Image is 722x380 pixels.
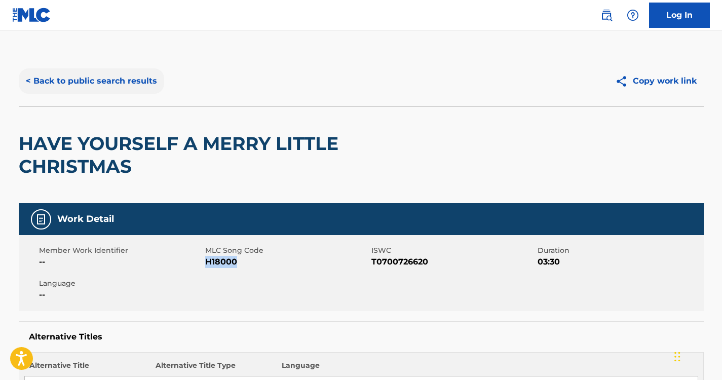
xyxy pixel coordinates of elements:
h5: Work Detail [57,213,114,225]
th: Alternative Title [24,360,150,376]
div: Drag [674,341,680,372]
span: -- [39,289,203,301]
th: Language [277,360,698,376]
h5: Alternative Titles [29,332,694,342]
div: Help [623,5,643,25]
span: T0700726620 [371,256,535,268]
span: -- [39,256,203,268]
a: Public Search [596,5,617,25]
img: Work Detail [35,213,47,225]
th: Alternative Title Type [150,360,277,376]
span: Duration [538,245,701,256]
span: MLC Song Code [205,245,369,256]
span: ISWC [371,245,535,256]
img: MLC Logo [12,8,51,22]
button: Copy work link [608,68,704,94]
iframe: Chat Widget [671,331,722,380]
h2: HAVE YOURSELF A MERRY LITTLE CHRISTMAS [19,132,430,178]
img: search [600,9,613,21]
button: < Back to public search results [19,68,164,94]
span: Language [39,278,203,289]
a: Log In [649,3,710,28]
img: Copy work link [615,75,633,88]
span: H18000 [205,256,369,268]
span: Member Work Identifier [39,245,203,256]
img: help [627,9,639,21]
span: 03:30 [538,256,701,268]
